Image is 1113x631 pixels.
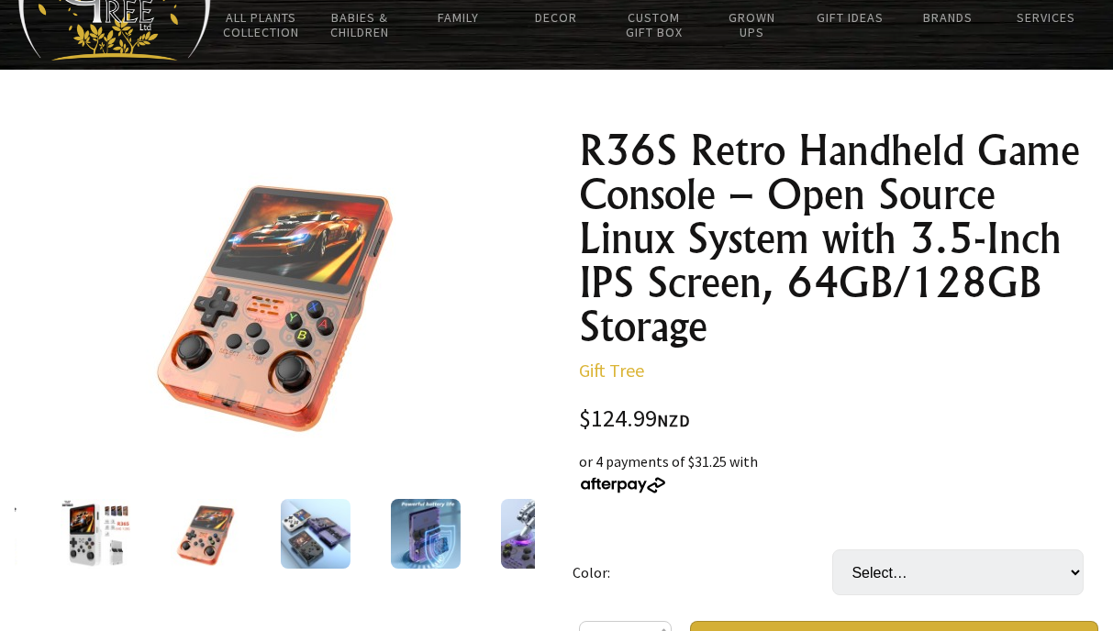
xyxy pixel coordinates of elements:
[391,499,461,569] img: R36S Retro Handheld Game Console – Open Source Linux System with 3.5-Inch IPS Screen, 64GB/128GB ...
[131,159,417,445] img: R36S Retro Handheld Game Console – Open Source Linux System with 3.5-Inch IPS Screen, 64GB/128GB ...
[171,499,240,569] img: R36S Retro Handheld Game Console – Open Source Linux System with 3.5-Inch IPS Screen, 64GB/128GB ...
[579,450,1099,494] div: or 4 payments of $31.25 with
[281,499,351,569] img: R36S Retro Handheld Game Console – Open Source Linux System with 3.5-Inch IPS Screen, 64GB/128GB ...
[579,128,1099,349] h1: R36S Retro Handheld Game Console – Open Source Linux System with 3.5-Inch IPS Screen, 64GB/128GB ...
[579,359,644,382] a: Gift Tree
[573,524,832,621] td: Color:
[61,499,130,569] img: R36S Retro Handheld Game Console – Open Source Linux System with 3.5-Inch IPS Screen, 64GB/128GB ...
[501,499,571,569] img: R36S Retro Handheld Game Console – Open Source Linux System with 3.5-Inch IPS Screen, 64GB/128GB ...
[657,410,690,431] span: NZD
[579,407,1099,432] div: $124.99
[579,477,667,493] img: Afterpay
